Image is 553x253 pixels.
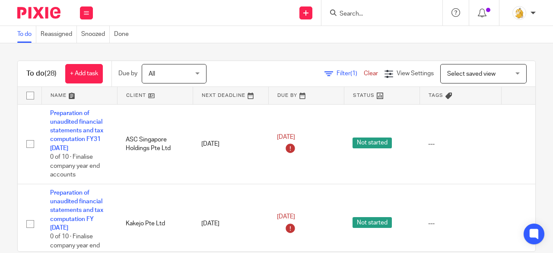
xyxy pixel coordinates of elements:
span: (28) [44,70,57,77]
div: --- [428,219,493,228]
a: Clear [364,70,378,77]
span: All [149,71,155,77]
a: + Add task [65,64,103,83]
span: [DATE] [277,134,295,140]
span: Select saved view [447,71,496,77]
a: Done [114,26,133,43]
td: ASC Singapore Holdings Pte Ltd [117,104,193,184]
div: --- [428,140,493,148]
span: Not started [353,217,392,228]
h1: To do [26,69,57,78]
a: Preparation of unaudited financial statements and tax computation FY31 [DATE] [50,110,103,151]
span: Not started [353,138,392,148]
td: [DATE] [193,104,268,184]
span: Tags [429,93,443,98]
p: Due by [118,69,137,78]
span: View Settings [397,70,434,77]
a: To do [17,26,36,43]
span: [DATE] [277,214,295,220]
span: Filter [337,70,364,77]
img: MicrosoftTeams-image.png [512,6,526,20]
span: (1) [350,70,357,77]
span: 0 of 10 · Finalise company year end accounts [50,154,100,178]
a: Reassigned [41,26,77,43]
a: Preparation of unaudited financial statements and tax computation FY [DATE] [50,190,103,231]
a: Snoozed [81,26,110,43]
img: Pixie [17,7,60,19]
input: Search [339,10,416,18]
